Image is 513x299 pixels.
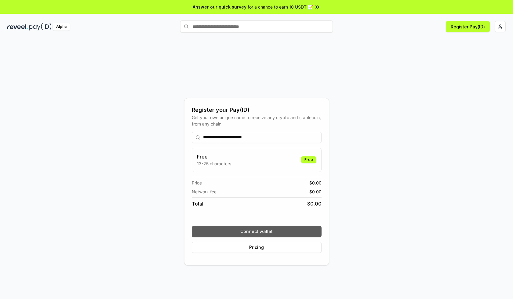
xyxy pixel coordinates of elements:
button: Connect wallet [192,226,322,237]
h3: Free [197,153,231,160]
div: Get your own unique name to receive any crypto and stablecoin, from any chain [192,114,322,127]
span: Answer our quick survey [193,4,246,10]
button: Pricing [192,242,322,253]
span: Network fee [192,188,216,195]
div: Alpha [53,23,70,31]
img: reveel_dark [7,23,28,31]
p: 13-25 characters [197,160,231,167]
div: Free [301,156,316,163]
span: for a chance to earn 10 USDT 📝 [248,4,313,10]
button: Register Pay(ID) [446,21,490,32]
span: Price [192,180,202,186]
span: $ 0.00 [309,188,322,195]
span: $ 0.00 [309,180,322,186]
span: $ 0.00 [307,200,322,207]
img: pay_id [29,23,52,31]
span: Total [192,200,203,207]
div: Register your Pay(ID) [192,106,322,114]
